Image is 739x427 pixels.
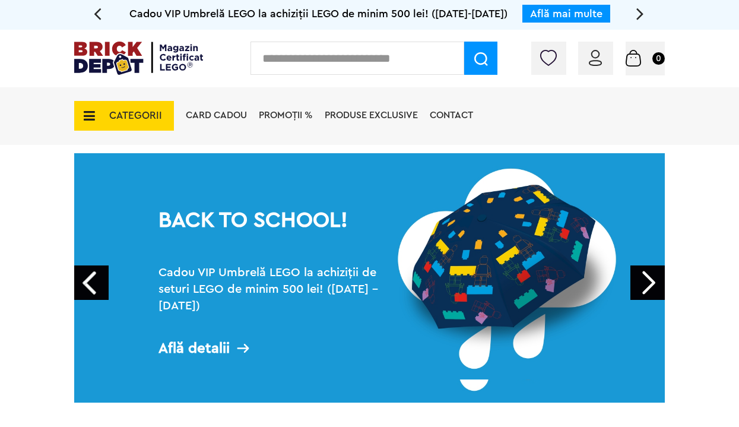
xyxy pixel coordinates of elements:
[74,153,665,403] a: BACK TO SCHOOL!Cadou VIP Umbrelă LEGO la achiziții de seturi LEGO de minim 500 lei! ([DATE] - [DA...
[74,265,109,300] a: Prev
[530,8,602,19] a: Află mai multe
[158,264,396,314] h2: Cadou VIP Umbrelă LEGO la achiziții de seturi LEGO de minim 500 lei! ([DATE] - [DATE])
[259,110,313,120] a: PROMOȚII %
[129,8,508,19] span: Cadou VIP Umbrelă LEGO la achiziții LEGO de minim 500 lei! ([DATE]-[DATE])
[325,110,418,120] a: Produse exclusive
[109,110,162,121] span: CATEGORII
[158,341,396,356] div: Află detalii
[430,110,473,120] a: Contact
[652,52,665,65] small: 0
[630,265,665,300] a: Next
[158,210,396,252] h1: BACK TO SCHOOL!
[186,110,247,120] a: Card Cadou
